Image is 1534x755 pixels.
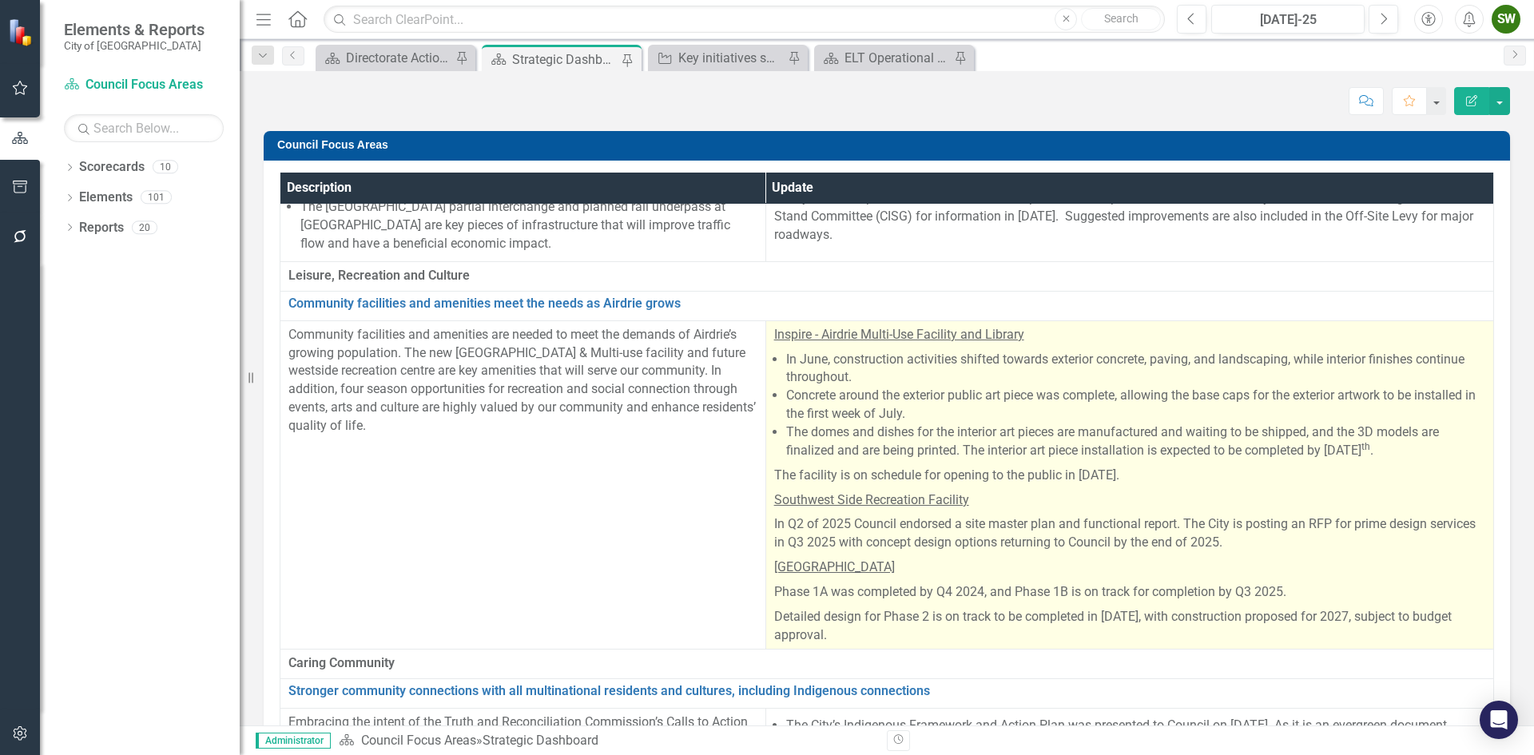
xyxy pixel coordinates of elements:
li: The domes and dishes for the interior art pieces are manufactured and waiting to be shipped, and ... [786,423,1485,460]
p: Community facilities and amenities are needed to meet the demands of Airdrie’s growing population... [288,326,757,435]
div: 20 [132,221,157,234]
a: Reports [79,219,124,237]
span: Elements & Reports [64,20,205,39]
a: Key initiatives supporting Council's focus areas [652,48,784,68]
div: Strategic Dashboard [483,733,598,748]
span: Administrator [256,733,331,749]
span: [GEOGRAPHIC_DATA] [774,559,895,574]
a: Directorate Action Plan [320,48,451,68]
a: Scorecards [79,158,145,177]
span: Caring Community [288,654,1485,673]
sup: th [1361,441,1370,452]
p: Detailed design for Phase 2 is on track to be completed in [DATE], with construction proposed for... [774,605,1485,645]
img: ClearPoint Strategy [8,18,36,46]
div: 10 [153,161,178,174]
span: Inspire - Airdrie Multi-Use Facility and Library [774,327,1024,342]
div: » [339,732,875,750]
input: Search Below... [64,114,224,142]
a: ELT Operational Plan [818,48,950,68]
li: The [GEOGRAPHIC_DATA] partial interchange and planned rail underpass at [GEOGRAPHIC_DATA] are key... [300,198,757,253]
small: City of [GEOGRAPHIC_DATA] [64,39,205,52]
div: ELT Operational Plan [844,48,950,68]
button: SW [1492,5,1520,34]
a: Council Focus Areas [64,76,224,94]
a: Stronger community connections with all multinational residents and cultures, including Indigenou... [288,684,1485,698]
span: Search [1104,12,1139,25]
li: Concrete around the exterior public art piece was complete, allowing the base caps for the exteri... [786,387,1485,423]
span: Leisure, Recreation and Culture [288,267,1485,285]
a: Elements [79,189,133,207]
a: Community facilities and amenities meet the needs as Airdrie grows [288,296,1485,311]
p: Phase 1A was completed by Q4 2024, and Phase 1B is on track for completion by Q3 2025. [774,580,1485,605]
a: Council Focus Areas [361,733,476,748]
div: Open Intercom Messenger [1480,701,1518,739]
li: In June, construction activities shifted towards exterior concrete, paving, and landscaping, whil... [786,351,1485,387]
button: Search [1081,8,1161,30]
span: Southwest Side Recreation Facility [774,492,969,507]
div: Strategic Dashboard [512,50,618,70]
p: In Q2 of 2025 Council endorsed a site master plan and functional report. The City is posting an R... [774,512,1485,555]
input: Search ClearPoint... [324,6,1165,34]
p: The facility is on schedule for opening to the public in [DATE]. [774,463,1485,488]
div: [DATE]-25 [1217,10,1359,30]
button: [DATE]-25 [1211,5,1365,34]
div: Key initiatives supporting Council's focus areas [678,48,784,68]
p: Lastly, the Transportation Master Plan is complete and was presented to the Community Infrastruct... [774,186,1485,244]
div: Directorate Action Plan [346,48,451,68]
div: 101 [141,191,172,205]
h3: Council Focus Areas [277,139,1502,151]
